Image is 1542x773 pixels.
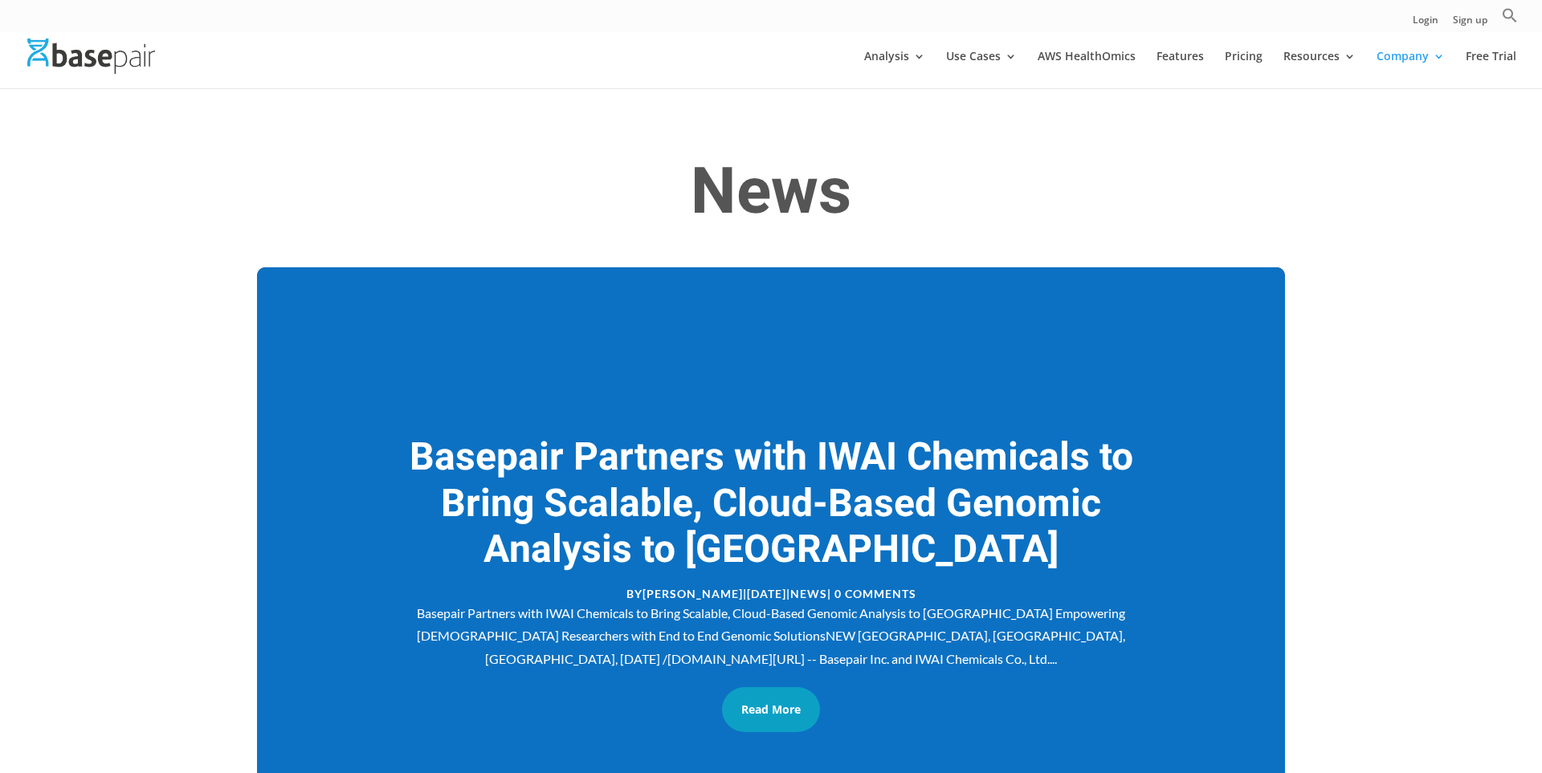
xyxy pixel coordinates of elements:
span: [DATE] [747,587,786,600]
img: Basepair [27,39,155,73]
a: Search Icon Link [1502,7,1518,32]
a: Features [1156,51,1204,88]
a: Analysis [864,51,925,88]
a: AWS HealthOmics [1038,51,1136,88]
a: Basepair Partners with IWAI Chemicals to Bring Scalable, Cloud-Based Genomic Analysis to [GEOGRAP... [410,429,1133,578]
a: Resources [1283,51,1356,88]
a: Use Cases [946,51,1017,88]
h1: News [257,154,1285,239]
a: Sign up [1453,15,1487,32]
a: News [790,587,827,600]
svg: Search [1502,7,1518,23]
div: Basepair Partners with IWAI Chemicals to Bring Scalable, Cloud-Based Genomic Analysis to [GEOGRAP... [391,602,1151,671]
a: Free Trial [1466,51,1516,88]
a: Company [1377,51,1445,88]
p: by | | | 0 Comments [391,582,1151,602]
a: [PERSON_NAME] [642,587,743,600]
a: Pricing [1225,51,1263,88]
a: Read More [722,687,820,732]
a: Login [1413,15,1438,32]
